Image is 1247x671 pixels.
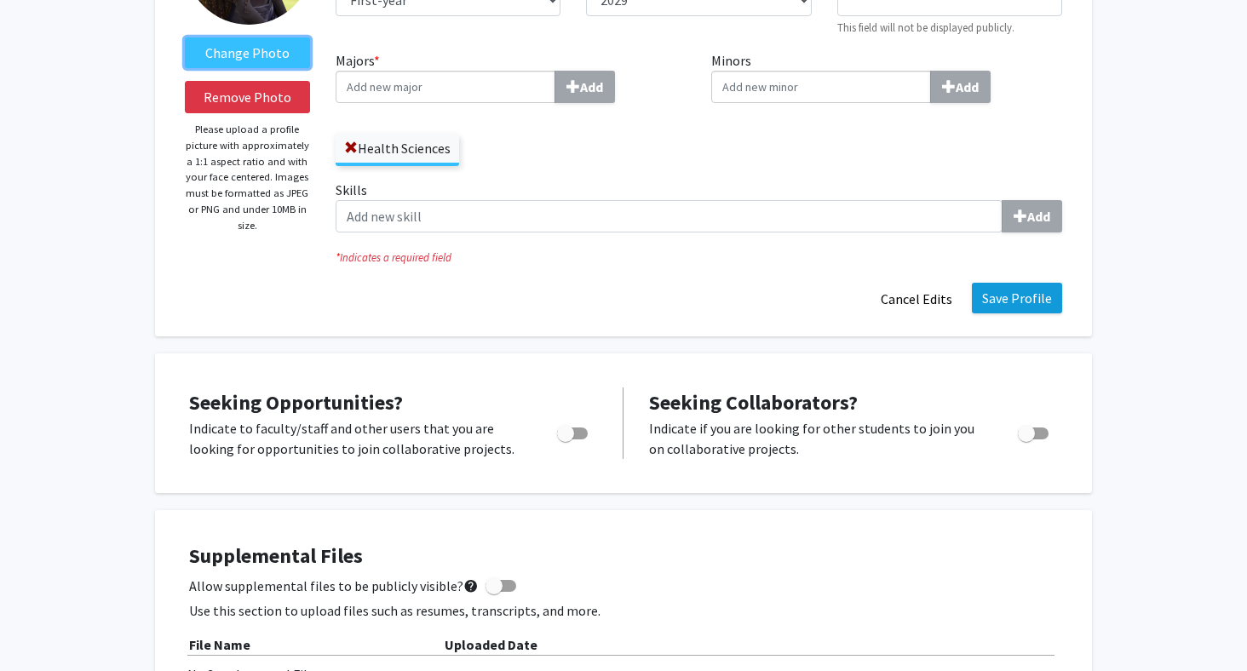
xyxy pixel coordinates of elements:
[1011,418,1058,444] div: Toggle
[185,81,310,113] button: Remove Photo
[930,71,991,103] button: Minors
[550,418,597,444] div: Toggle
[13,594,72,658] iframe: Chat
[336,71,555,103] input: Majors*Add
[837,20,1014,34] small: This field will not be displayed publicly.
[336,180,1062,232] label: Skills
[649,418,986,459] p: Indicate if you are looking for other students to join you on collaborative projects.
[711,71,931,103] input: MinorsAdd
[649,389,858,416] span: Seeking Collaborators?
[463,576,479,596] mat-icon: help
[185,122,310,233] p: Please upload a profile picture with approximately a 1:1 aspect ratio and with your face centered...
[336,200,1003,232] input: SkillsAdd
[711,50,1062,103] label: Minors
[580,78,603,95] b: Add
[189,418,525,459] p: Indicate to faculty/staff and other users that you are looking for opportunities to join collabor...
[972,283,1062,313] button: Save Profile
[336,249,1062,266] i: Indicates a required field
[870,283,963,315] button: Cancel Edits
[445,636,537,653] b: Uploaded Date
[189,600,1058,621] p: Use this section to upload files such as resumes, transcripts, and more.
[956,78,979,95] b: Add
[189,636,250,653] b: File Name
[555,71,615,103] button: Majors*
[336,134,459,163] label: Health Sciences
[1027,208,1050,225] b: Add
[189,544,1058,569] h4: Supplemental Files
[336,50,687,103] label: Majors
[1002,200,1062,232] button: Skills
[189,389,403,416] span: Seeking Opportunities?
[189,576,479,596] span: Allow supplemental files to be publicly visible?
[185,37,310,68] label: ChangeProfile Picture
